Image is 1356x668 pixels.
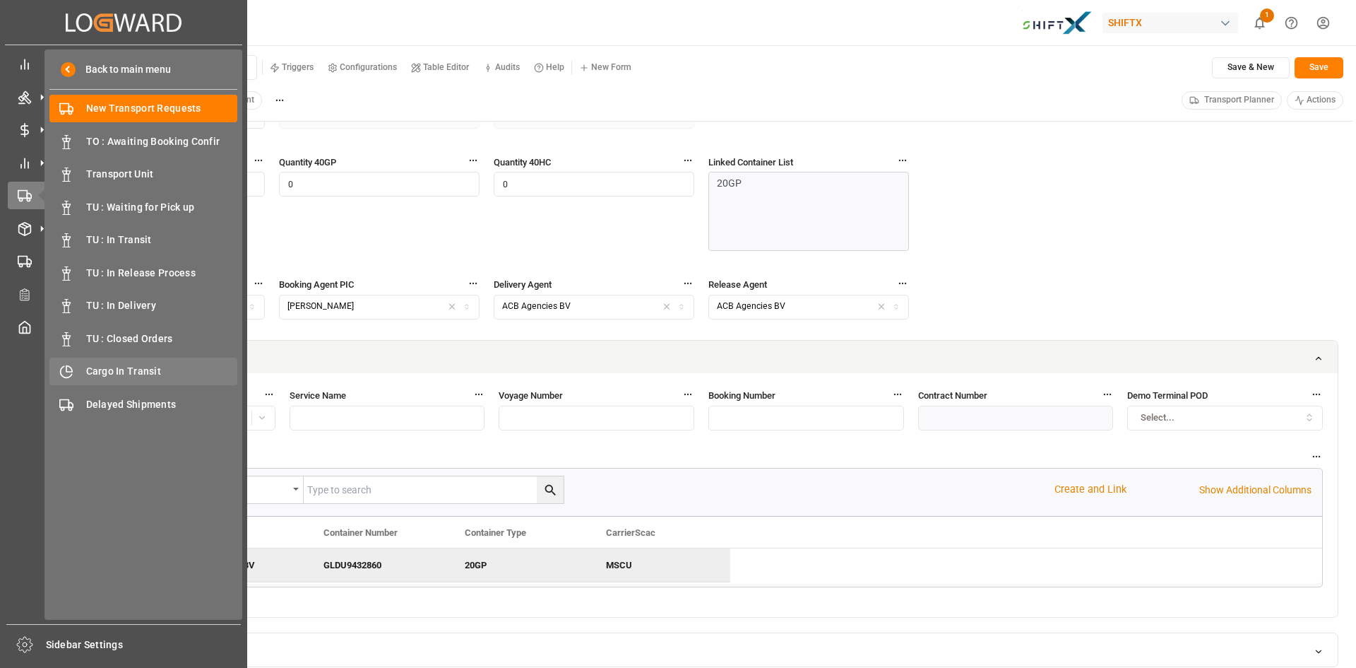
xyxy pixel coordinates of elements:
[499,388,563,403] span: Voyage Number
[86,167,238,182] span: Transport Unit
[49,358,237,385] a: Cargo In Transit
[340,63,397,71] small: Configurations
[1287,91,1344,110] button: Actions
[1260,8,1274,23] span: 1
[49,259,237,286] a: TU : In Release Process
[49,193,237,221] a: TU : Waiting for Pick up
[1295,57,1343,78] button: Save
[8,313,239,341] a: My Cockpit
[46,638,242,652] span: Sidebar Settings
[591,63,631,71] small: New Form
[1141,411,1174,424] span: Select...
[717,176,896,191] div: 20GP
[49,390,237,418] a: Delayed Shipments
[423,63,469,71] small: Table Editor
[1182,91,1282,110] button: Transport Planner
[1102,13,1238,33] div: SHIFTX
[49,127,237,155] a: TO : Awaiting Booking Confir
[321,57,404,78] button: Configurations
[86,397,238,412] span: Delayed Shipments
[86,364,238,379] span: Cargo In Transit
[279,155,336,170] span: Quantity 40GP
[1212,57,1290,78] button: Save & New
[76,62,171,77] span: Back to main menu
[708,388,775,403] span: Booking Number
[86,298,238,313] span: TU : In Delivery
[1199,483,1312,498] p: Show Additional Columns
[708,277,767,292] span: Release Agent
[307,549,448,582] div: GLDU9432860
[1054,482,1126,498] div: Create and Link
[86,134,238,149] span: TO : Awaiting Booking Confir
[86,200,238,215] span: TU : Waiting for Pick up
[494,277,552,292] span: Delivery Agent
[572,57,638,78] button: New Form
[1275,7,1307,39] button: Help Center
[476,57,527,78] button: Audits
[1022,11,1093,35] img: Bildschirmfoto%202024-11-13%20um%2009.31.44.png_1731487080.png
[717,300,785,313] div: ACB Agencies BV
[1204,94,1274,107] span: Transport Planner
[546,63,564,71] small: Help
[1102,9,1244,36] button: SHIFTX
[86,233,238,247] span: TU : In Transit
[708,155,793,170] span: Linked Container List
[495,63,520,71] small: Audits
[290,388,346,403] span: Service Name
[49,160,237,188] a: Transport Unit
[49,324,237,352] a: TU : Closed Orders
[282,63,314,71] small: Triggers
[49,292,237,320] a: TU : In Delivery
[1244,7,1275,39] button: show 1 new notifications
[287,300,354,313] div: [PERSON_NAME]
[86,266,238,281] span: TU : In Release Process
[537,476,564,503] button: search button
[589,549,730,582] div: MSCU
[263,57,321,78] button: Triggers
[198,476,304,503] button: open menu
[404,57,476,78] button: Table Editor
[502,300,571,313] div: ACB Agencies BV
[49,226,237,254] a: TU : In Transit
[304,476,564,503] input: Type to search
[8,247,239,275] a: Workflows
[279,277,354,292] span: Booking Agent PIC
[165,549,730,582] div: Press SPACE to deselect this row.
[918,388,987,403] span: Contract Number
[1127,388,1208,403] span: Demo Terminal POD
[49,95,237,122] a: New Transport Requests
[465,527,526,538] span: Container Type
[86,101,238,116] span: New Transport Requests
[494,155,551,170] span: Quantity 40HC
[606,527,655,538] span: CarrierScac
[527,57,571,78] button: Help
[8,50,239,78] a: Control Tower
[323,527,398,538] span: Container Number
[465,549,572,582] div: 20GP
[86,332,238,346] span: TU : Closed Orders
